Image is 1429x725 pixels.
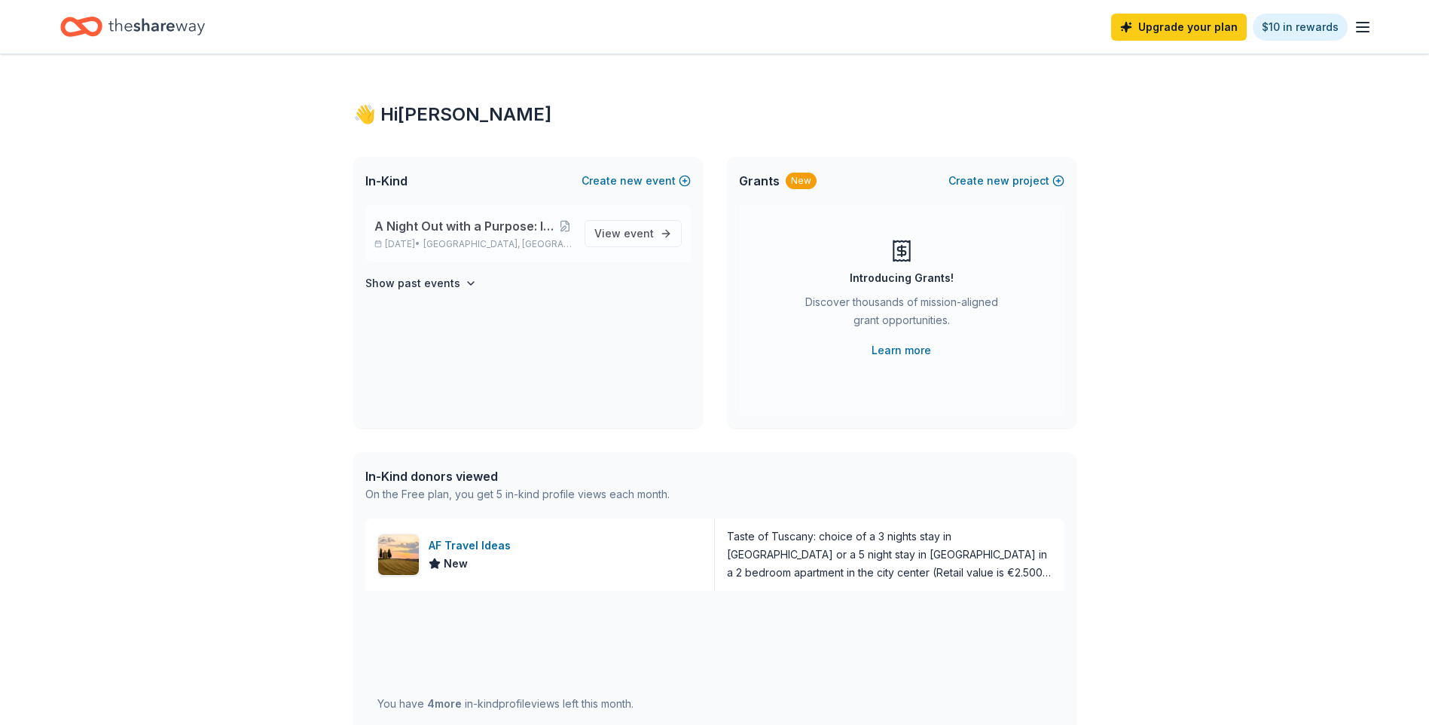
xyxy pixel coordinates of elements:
span: In-Kind [365,172,408,190]
a: View event [585,220,682,247]
div: AF Travel Ideas [429,537,517,555]
span: A Night Out with a Purpose: Inaugural BASIS Charter Schools Gala [374,217,558,235]
span: new [620,172,643,190]
span: New [444,555,468,573]
a: $10 in rewards [1253,14,1348,41]
span: Grants [739,172,780,190]
div: Introducing Grants! [850,269,954,287]
span: 4 more [427,697,462,710]
a: Home [60,9,205,44]
button: Show past events [365,274,477,292]
span: View [594,225,654,243]
button: Createnewproject [948,172,1064,190]
h4: Show past events [365,274,460,292]
span: [GEOGRAPHIC_DATA], [GEOGRAPHIC_DATA] [423,238,572,250]
a: Learn more [872,341,931,359]
div: New [786,173,817,189]
p: [DATE] • [374,238,573,250]
div: You have in-kind profile views left this month. [377,695,634,713]
a: Upgrade your plan [1111,14,1247,41]
span: new [987,172,1009,190]
div: Taste of Tuscany: choice of a 3 nights stay in [GEOGRAPHIC_DATA] or a 5 night stay in [GEOGRAPHIC... [727,528,1052,582]
button: Createnewevent [582,172,691,190]
div: Discover thousands of mission-aligned grant opportunities. [799,293,1004,335]
div: In-Kind donors viewed [365,467,670,485]
span: event [624,227,654,240]
div: 👋 Hi [PERSON_NAME] [353,102,1076,127]
img: Image for AF Travel Ideas [378,534,419,575]
div: On the Free plan, you get 5 in-kind profile views each month. [365,485,670,503]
